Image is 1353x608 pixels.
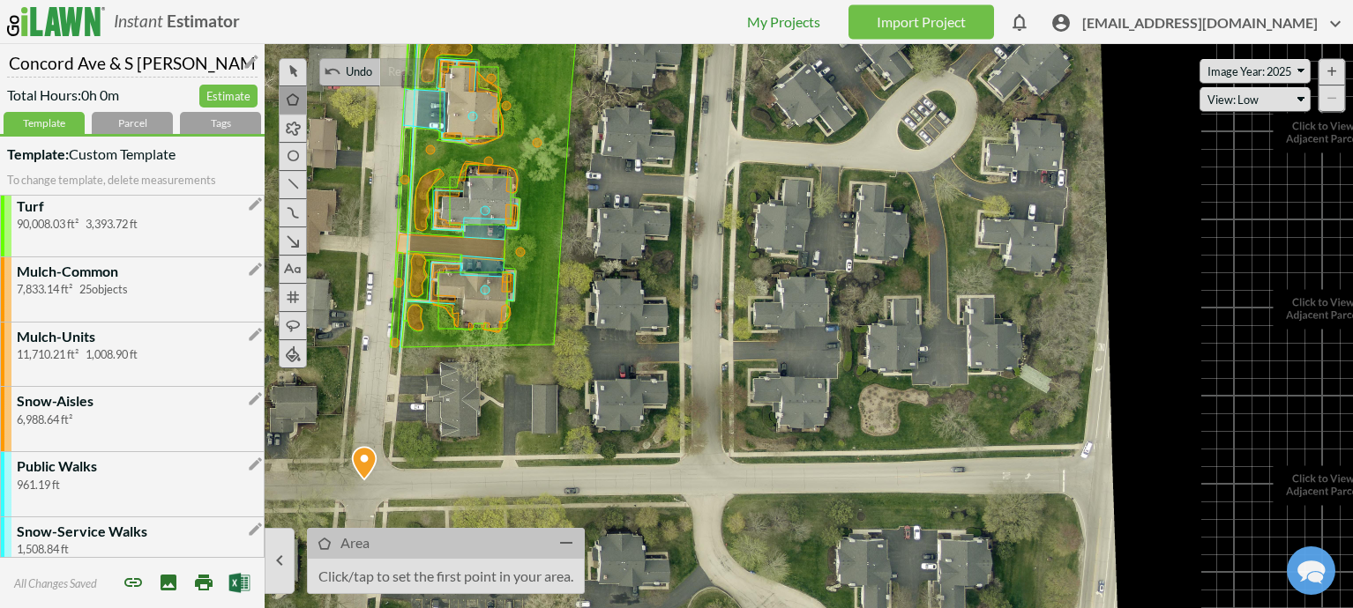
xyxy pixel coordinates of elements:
[1327,62,1337,81] span: +
[551,532,580,553] i: 
[180,112,261,134] div: Tags
[17,196,44,216] p: Turf
[7,85,119,112] span: Total Hours: 0h 0m
[1319,59,1345,85] div: Zoom In
[35,194,338,211] div: Find the answers you need
[247,521,264,538] i: 
[344,64,376,78] span: Undo
[269,545,290,576] i: 
[199,85,258,108] a: Estimate
[247,456,264,472] i: 
[86,347,145,361] span: 1,008.90 ft
[247,326,264,343] i: 
[17,326,95,346] p: Mulch-Units
[17,217,86,231] span: 90,008.03 ft²
[1050,13,1072,34] i: 
[247,261,264,278] i: 
[146,42,192,88] img: Josh
[7,44,258,78] input: Name Your Project
[319,58,380,86] button:  Undo
[228,572,250,594] img: Export to Excel
[7,172,258,189] p: To change template, delete measurements
[17,542,76,556] span: 1,508.84 ft
[44,13,331,30] div: Contact Us
[193,572,214,593] i: Print Map
[340,532,370,552] p: Area
[17,521,147,541] p: Snow-Service Walks
[17,282,79,296] span: 7,833.14 ft²
[247,390,264,407] i: 
[17,412,79,426] span: 6,988.64 ft²
[17,390,93,411] p: Snow-Aisles
[167,11,240,31] b: Estimator
[324,63,341,80] i: 
[35,219,338,252] input: Search our FAQ
[243,51,260,73] i: Edit Name
[17,456,97,476] p: Public Walks
[848,4,994,39] a: Import Project
[308,559,584,593] p: Click/tap to set the first point in your area.
[92,112,173,134] div: Parcel
[17,261,118,281] p: Mulch-Common
[113,478,263,507] a: Contact Us Directly
[7,145,69,162] strong: Template:
[26,98,349,113] div: We'll respond as soon as we can.
[1082,13,1346,41] span: [EMAIL_ADDRESS][DOMAIN_NAME]
[247,196,264,212] i: 
[1319,85,1345,112] div: Zoom Out
[265,528,295,594] button: 
[17,478,67,492] span: 961.19 ft
[79,282,135,296] span: 25 objects
[1287,546,1335,595] div: Chat widget toggle
[747,13,820,30] a: My Projects
[183,42,229,88] img: Chris Ascolese
[123,572,144,593] span: Share project
[4,112,85,134] div: Template
[7,144,176,164] span: Custom Template
[86,217,145,231] span: 3,393.72 ft
[14,576,97,590] span: All Changes Saved
[158,572,179,593] i: Save Image
[1327,88,1337,108] span: −
[7,7,105,36] img: logo_ilawn-fc6f26f1d8ad70084f1b6503d5cbc38ca19f1e498b32431160afa0085547e742.svg
[315,222,338,231] button: Search our FAQ
[114,11,163,31] i: Instant
[17,347,86,361] span: 11,710.21 ft²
